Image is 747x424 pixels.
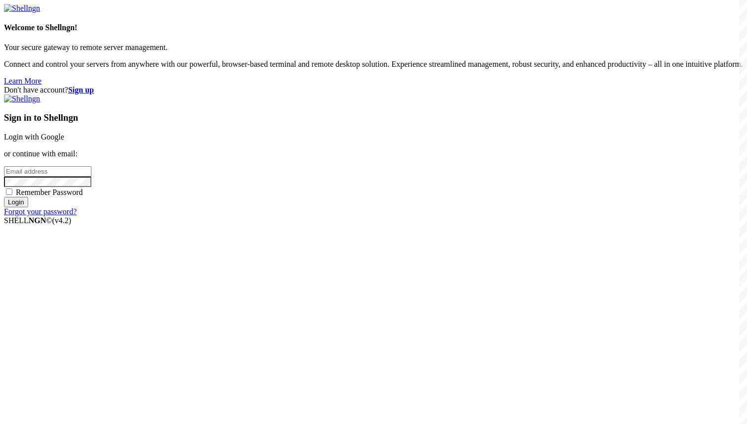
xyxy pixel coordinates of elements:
a: Forgot your password? [4,207,77,216]
img: Shellngn [4,4,40,13]
a: Sign up [68,86,94,94]
a: Learn More [4,77,41,85]
p: Your secure gateway to remote server management. [4,43,743,52]
input: Remember Password [6,188,12,195]
h4: Welcome to Shellngn! [4,23,743,32]
input: Login [4,197,28,207]
span: 4.2.0 [52,216,72,225]
h3: Sign in to Shellngn [4,112,743,123]
img: Shellngn [4,94,40,103]
b: NGN [29,216,46,225]
span: Remember Password [16,188,83,196]
span: SHELL © [4,216,71,225]
input: Email address [4,166,91,177]
div: Don't have account? [4,86,743,94]
p: or continue with email: [4,149,743,158]
p: Connect and control your servers from anywhere with our powerful, browser-based terminal and remo... [4,60,743,69]
a: Login with Google [4,133,64,141]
